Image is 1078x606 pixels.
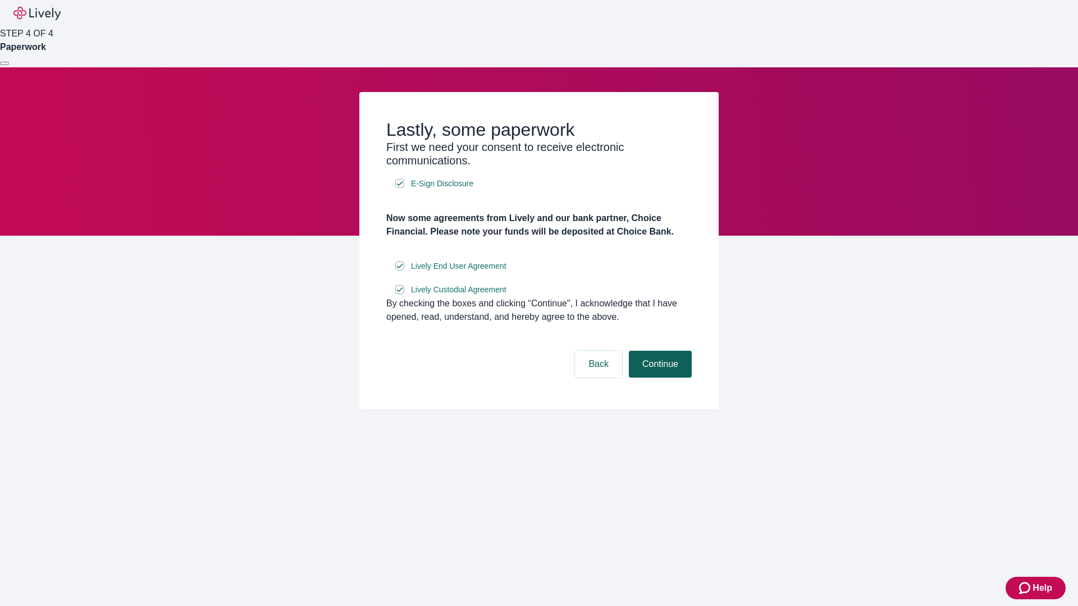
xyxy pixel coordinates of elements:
span: E-Sign Disclosure [411,178,473,190]
h4: Now some agreements from Lively and our bank partner, Choice Financial. Please note your funds wi... [386,212,692,238]
div: By checking the boxes and clicking “Continue", I acknowledge that I have opened, read, understand... [386,297,692,324]
button: Zendesk support iconHelp [1006,577,1066,599]
a: e-sign disclosure document [409,259,509,273]
img: Lively [13,7,61,20]
button: Continue [629,351,692,378]
span: Lively Custodial Agreement [411,284,506,296]
h2: Lastly, some paperwork [386,119,692,140]
a: e-sign disclosure document [409,283,509,297]
span: Help [1033,581,1052,595]
h3: First we need your consent to receive electronic communications. [386,140,692,167]
svg: Zendesk support icon [1019,581,1033,595]
a: e-sign disclosure document [409,177,476,191]
span: Lively End User Agreement [411,260,506,272]
button: Back [575,351,622,378]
